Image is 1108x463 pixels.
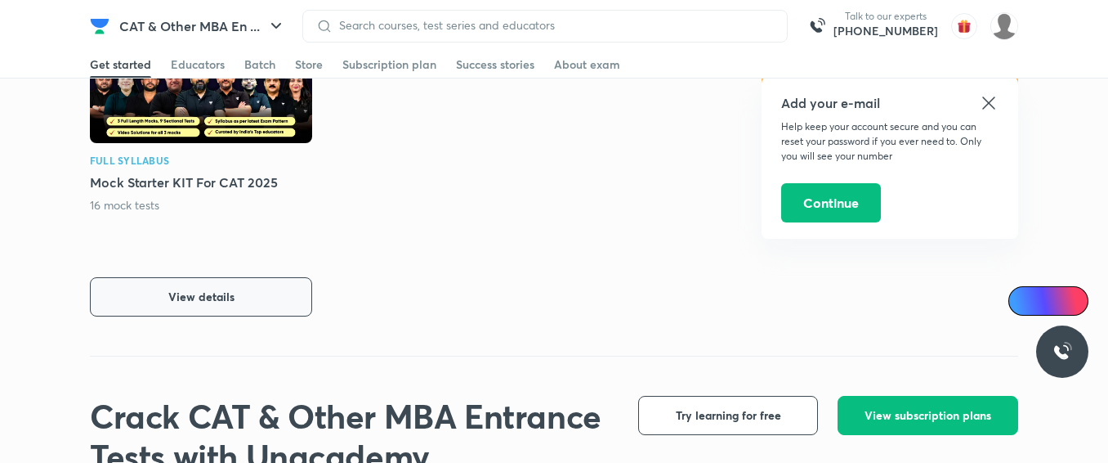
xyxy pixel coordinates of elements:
button: View subscription plans [838,396,1018,435]
a: Store [295,52,323,78]
span: View details [168,289,235,305]
button: View details [90,277,312,317]
a: Batch [244,52,275,78]
input: Search courses, test series and educators [333,19,774,32]
img: Icon [1018,294,1031,308]
button: CAT & Other MBA En ... [109,10,296,43]
div: Get started [90,56,151,73]
a: Success stories [456,52,534,78]
button: Continue [781,183,881,223]
div: Success stories [456,56,534,73]
div: About exam [554,56,620,73]
a: Ai Doubts [1008,286,1088,316]
h5: Mock Starter KIT For CAT 2025 [90,173,278,192]
a: Subscription plan [342,52,436,78]
img: Aditya [990,12,1018,40]
div: Batch [244,56,275,73]
img: Batch Thumbnail [90,19,312,143]
div: Subscription plan [342,56,436,73]
a: About exam [554,52,620,78]
a: Get started [90,52,151,78]
img: Company Logo [90,16,109,36]
button: Try learning for free [638,396,818,435]
img: avatar [951,13,977,39]
h5: Add your e-mail [781,93,999,113]
span: Ai Doubts [1035,294,1079,308]
img: call-us [801,10,833,43]
span: View subscription plans [865,407,991,424]
div: Store [295,56,323,73]
a: [PHONE_NUMBER] [833,23,938,39]
p: Help keep your account secure and you can reset your password if you ever need to. Only you will ... [781,119,999,164]
span: Try learning for free [676,407,781,424]
img: ttu [1052,342,1072,362]
a: Educators [171,52,225,78]
h6: Full Syllabus [90,153,169,168]
p: Talk to our experts [833,10,938,23]
p: 16 mock tests [90,197,160,214]
div: Educators [171,56,225,73]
